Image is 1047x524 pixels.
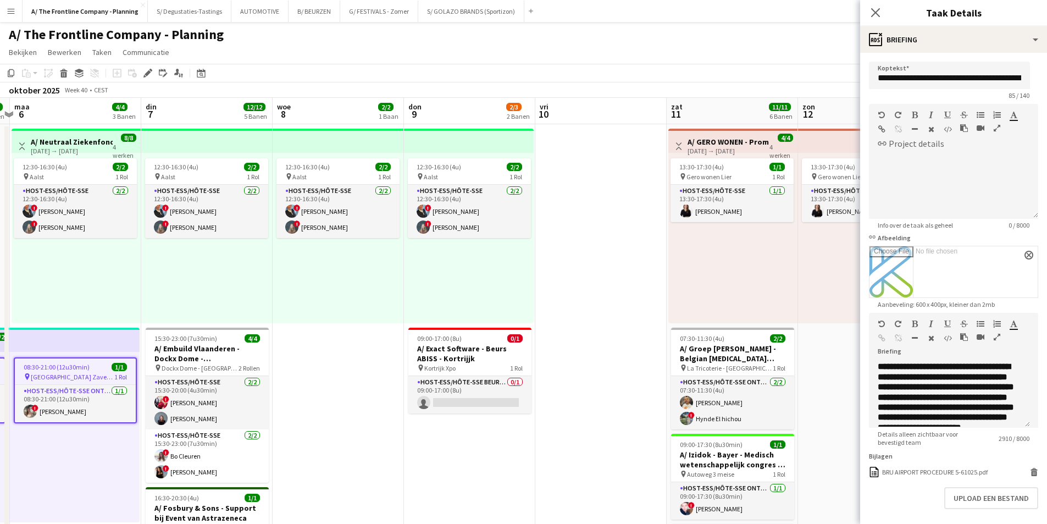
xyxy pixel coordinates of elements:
[408,185,531,238] app-card-role: Host-ess/Hôte-sse2/212:30-16:30 (4u)![PERSON_NAME]![PERSON_NAME]
[31,147,113,155] div: [DATE] → [DATE]
[408,344,531,363] h3: A/ Exact Software - Beurs ABISS - Kortrijjk
[277,102,291,112] span: woe
[687,364,773,372] span: La Tricoterie - [GEOGRAPHIC_DATA]
[163,465,169,472] span: !
[878,125,885,134] button: Link invoegen
[408,376,531,413] app-card-role: Host-ess/Hôte-sse Beurs - Foire0/109:00-17:00 (8u)
[688,147,769,155] div: [DATE] → [DATE]
[293,220,300,227] span: !
[424,364,456,372] span: Kortrijk Xpo
[118,45,174,59] a: Communicatie
[23,163,67,171] span: 12:30-16:30 (4u)
[30,173,44,181] span: Aalst
[860,5,1047,20] h3: Taak Details
[145,158,268,238] app-job-card: 12:30-16:30 (4u)2/2 Aalst1 RolHost-ess/Hôte-sse2/212:30-16:30 (4u)![PERSON_NAME]![PERSON_NAME]
[14,158,137,238] div: 12:30-16:30 (4u)2/2 Aalst1 RolHost-ess/Hôte-sse2/212:30-16:30 (4u)![PERSON_NAME]![PERSON_NAME]
[275,108,291,120] span: 8
[869,430,990,446] span: Details alleen zichtbaar voor bevestigd team
[23,1,148,22] button: A/ The Frontline Company - Planning
[340,1,418,22] button: G/ FESTIVALS - Zomer
[671,158,794,222] div: 13:30-17:30 (4u)1/1 Gero wonen Lier1 RolHost-ess/Hôte-sse1/113:30-17:30 (4u)[PERSON_NAME]
[115,173,128,181] span: 1 Rol
[239,364,260,372] span: 2 Rollen
[507,334,523,343] span: 0/1
[688,137,769,147] h3: A/ GERO WONEN - Promo host-ess in winkel - Lier (11+12+18+19/10)
[671,328,794,429] app-job-card: 07:30-11:30 (4u)2/2A/ Groep [PERSON_NAME] - Belgian [MEDICAL_DATA] Forum La Tricoterie - [GEOGRAP...
[802,185,925,222] app-card-role: Host-ess/Hôte-sse1/113:30-17:30 (4u)[PERSON_NAME]
[944,319,951,328] button: Onderstrepen
[276,185,400,238] app-card-role: Host-ess/Hôte-sse2/212:30-16:30 (4u)![PERSON_NAME]![PERSON_NAME]
[878,111,885,119] button: Ongedaan maken
[911,334,918,343] button: Horizontale lijn
[162,220,169,227] span: !
[146,102,157,112] span: din
[770,334,785,343] span: 2/2
[94,86,108,94] div: CEST
[146,429,269,483] app-card-role: Host-ess/Hôte-sse2/215:30-23:00 (7u30min)!Bo Cleuren![PERSON_NAME]
[162,364,239,372] span: Dockx Dome - [GEOGRAPHIC_DATA]
[9,47,37,57] span: Bekijken
[62,86,90,94] span: Week 40
[14,357,137,423] app-job-card: 08:30-21:00 (12u30min)1/1 [GEOGRAPHIC_DATA] Zaventem1 RolHost-ess/Hôte-sse Onthaal-Accueill1/108:...
[146,376,269,429] app-card-role: Host-ess/Hôte-sse2/215:30-20:00 (4u30min)![PERSON_NAME][PERSON_NAME]
[1010,319,1017,328] button: Tekstkleur
[818,173,863,181] span: Gero wonen Lier
[1000,91,1038,100] span: 85 / 140
[960,333,968,341] button: Plakken als platte tekst
[671,376,794,429] app-card-role: Host-ess/Hôte-sse Onthaal-Accueill2/207:30-11:30 (4u)[PERSON_NAME]!Hynde El hichou
[538,108,549,120] span: 10
[13,108,30,120] span: 6
[869,452,893,460] label: Bijlagen
[1010,111,1017,119] button: Tekstkleur
[769,103,791,111] span: 11/11
[162,205,169,211] span: !
[146,503,269,523] h3: A/ Fosbury & Sons - Support bij Event van Astrazeneca
[960,124,968,133] button: Plakken als platte tekst
[671,344,794,363] h3: A/ Groep [PERSON_NAME] - Belgian [MEDICAL_DATA] Forum
[154,494,199,502] span: 16:30-20:30 (4u)
[146,328,269,483] app-job-card: 15:30-23:00 (7u30min)4/4A/ Embuild Vlaanderen - Dockx Dome - [GEOGRAPHIC_DATA] Dockx Dome - [GEOG...
[243,103,265,111] span: 12/12
[869,221,962,229] span: Info over de taak als geheel
[680,440,743,449] span: 09:00-17:30 (8u30min)
[144,108,157,120] span: 7
[993,333,1001,341] button: Volledig scherm
[112,103,128,111] span: 4/4
[417,163,461,171] span: 12:30-16:30 (4u)
[9,85,60,96] div: oktober 2025
[671,102,683,112] span: zat
[944,334,951,343] button: HTML-code
[43,45,86,59] a: Bewerken
[510,364,523,372] span: 1 Rol
[687,470,734,478] span: Autoweg 3 meise
[977,124,984,133] button: Video invoegen
[671,434,794,520] app-job-card: 09:00-17:30 (8u30min)1/1A/ Izidok - Bayer - Medisch wetenschappelijk congres - Meise Autoweg 3 me...
[379,112,398,120] div: 1 Baan
[425,205,431,211] span: !
[1000,221,1038,229] span: 0 / 8000
[4,45,41,59] a: Bekijken
[944,125,951,134] button: HTML-code
[911,125,918,134] button: Horizontale lijn
[944,487,1038,509] button: Upload een bestand
[686,173,732,181] span: Gero wonen Lier
[802,158,925,222] app-job-card: 13:30-17:30 (4u)1/1 Gero wonen Lier1 RolHost-ess/Hôte-sse1/113:30-17:30 (4u)[PERSON_NAME]
[244,163,259,171] span: 2/2
[540,102,549,112] span: vri
[679,163,724,171] span: 13:30-17:30 (4u)
[960,111,968,119] button: Doorhalen
[148,1,231,22] button: S/ Degustaties-Tastings
[408,328,531,413] div: 09:00-17:00 (8u)0/1A/ Exact Software - Beurs ABISS - Kortrijjk Kortrijk Xpo1 RolHost-ess/Hôte-sse...
[31,373,114,381] span: [GEOGRAPHIC_DATA] Zaventem
[408,158,531,238] div: 12:30-16:30 (4u)2/2 Aalst1 RolHost-ess/Hôte-sse2/212:30-16:30 (4u)![PERSON_NAME]![PERSON_NAME]
[48,47,81,57] span: Bewerken
[292,173,307,181] span: Aalst
[894,319,902,328] button: Opnieuw uitvoeren
[769,163,785,171] span: 1/1
[911,111,918,119] button: Vet
[772,173,785,181] span: 1 Rol
[378,173,391,181] span: 1 Rol
[860,26,1047,53] div: Briefing
[154,163,198,171] span: 12:30-16:30 (4u)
